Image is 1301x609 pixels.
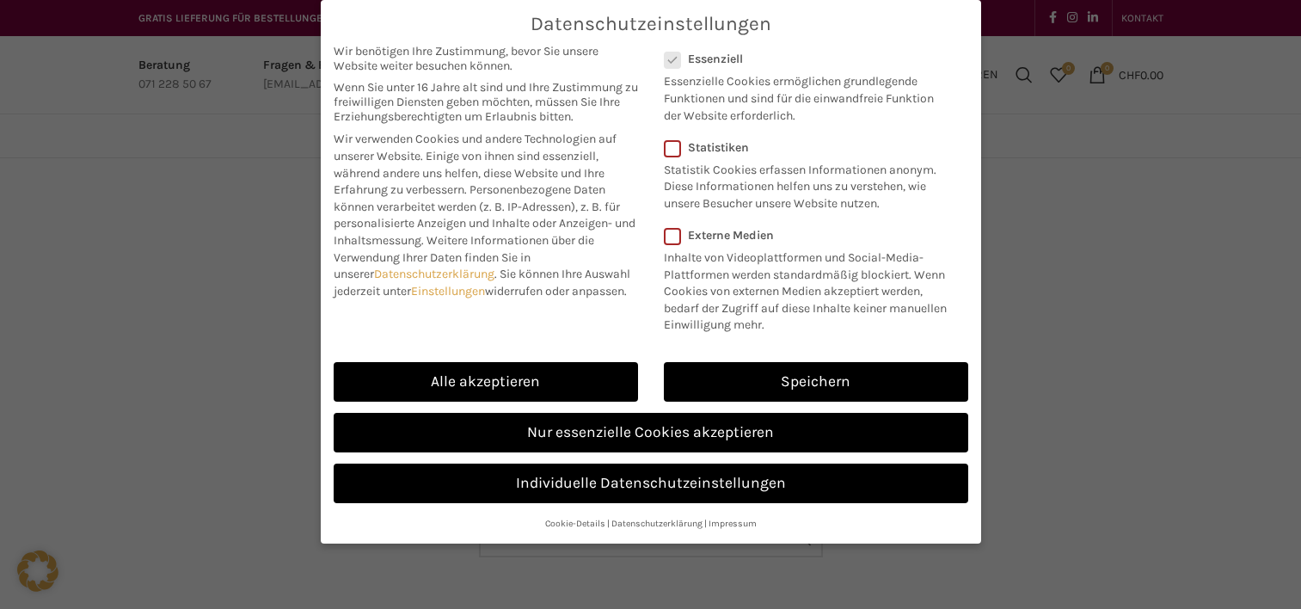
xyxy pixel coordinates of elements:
[664,52,946,66] label: Essenziell
[531,13,771,35] span: Datenschutzeinstellungen
[374,267,494,281] a: Datenschutzerklärung
[411,284,485,298] a: Einstellungen
[664,155,946,212] p: Statistik Cookies erfassen Informationen anonym. Diese Informationen helfen uns zu verstehen, wie...
[334,44,638,73] span: Wir benötigen Ihre Zustimmung, bevor Sie unsere Website weiter besuchen können.
[611,518,703,529] a: Datenschutzerklärung
[664,243,957,334] p: Inhalte von Videoplattformen und Social-Media-Plattformen werden standardmäßig blockiert. Wenn Co...
[334,464,968,503] a: Individuelle Datenschutzeinstellungen
[664,66,946,124] p: Essenzielle Cookies ermöglichen grundlegende Funktionen und sind für die einwandfreie Funktion de...
[334,132,617,197] span: Wir verwenden Cookies und andere Technologien auf unserer Website. Einige von ihnen sind essenzie...
[334,80,638,124] span: Wenn Sie unter 16 Jahre alt sind und Ihre Zustimmung zu freiwilligen Diensten geben möchten, müss...
[334,182,635,248] span: Personenbezogene Daten können verarbeitet werden (z. B. IP-Adressen), z. B. für personalisierte A...
[334,267,630,298] span: Sie können Ihre Auswahl jederzeit unter widerrufen oder anpassen.
[664,362,968,402] a: Speichern
[664,228,957,243] label: Externe Medien
[709,518,757,529] a: Impressum
[664,140,946,155] label: Statistiken
[334,362,638,402] a: Alle akzeptieren
[334,413,968,452] a: Nur essenzielle Cookies akzeptieren
[334,233,594,281] span: Weitere Informationen über die Verwendung Ihrer Daten finden Sie in unserer .
[545,518,605,529] a: Cookie-Details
